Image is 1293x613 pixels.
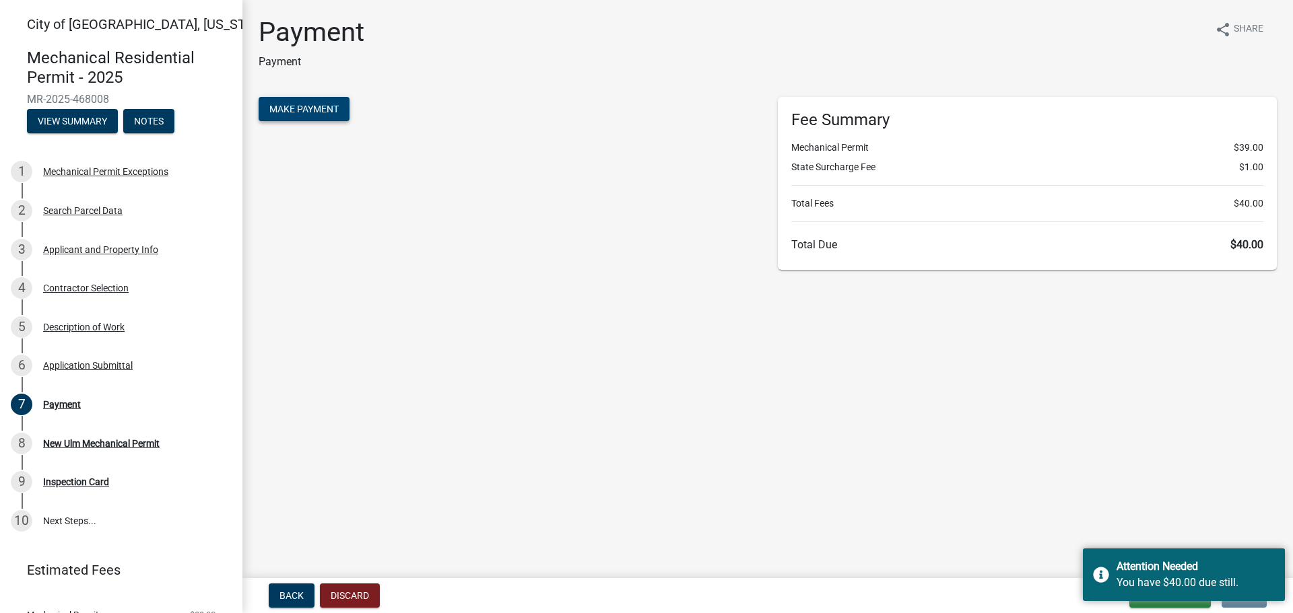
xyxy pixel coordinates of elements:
a: Estimated Fees [11,556,221,583]
div: 2 [11,200,32,221]
div: You have $40.00 due still. [1117,575,1275,591]
div: 6 [11,355,32,376]
button: Notes [123,109,174,133]
div: Application Submittal [43,361,133,370]
span: $40.00 [1230,238,1263,251]
span: $1.00 [1239,160,1263,174]
h6: Total Due [791,238,1263,251]
span: $39.00 [1234,141,1263,155]
div: Inspection Card [43,477,109,486]
div: Attention Needed [1117,558,1275,575]
span: MR-2025-468008 [27,93,215,106]
h1: Payment [259,16,364,48]
button: Back [269,583,314,608]
span: $40.00 [1234,196,1263,211]
h6: Fee Summary [791,110,1263,130]
div: Contractor Selection [43,283,129,293]
button: Discard [320,583,380,608]
div: Mechanical Permit Exceptions [43,167,168,176]
div: 9 [11,471,32,493]
div: 5 [11,316,32,338]
li: Mechanical Permit [791,141,1263,155]
div: Description of Work [43,322,125,332]
span: Make Payment [269,104,339,114]
h4: Mechanical Residential Permit - 2025 [27,48,232,87]
li: Total Fees [791,196,1263,211]
span: Share [1234,22,1263,38]
wm-modal-confirm: Summary [27,116,118,127]
div: 4 [11,277,32,299]
span: Back [279,590,304,601]
p: Payment [259,54,364,70]
div: 8 [11,433,32,454]
div: Applicant and Property Info [43,245,158,254]
div: Search Parcel Data [43,206,123,215]
button: Make Payment [259,97,350,121]
div: 10 [11,510,32,532]
div: New Ulm Mechanical Permit [43,439,160,448]
div: 7 [11,394,32,415]
i: share [1215,22,1231,38]
button: View Summary [27,109,118,133]
button: shareShare [1204,16,1274,42]
div: 1 [11,161,32,182]
div: Payment [43,400,81,409]
wm-modal-confirm: Notes [123,116,174,127]
span: City of [GEOGRAPHIC_DATA], [US_STATE] [27,16,272,32]
div: 3 [11,239,32,260]
li: State Surcharge Fee [791,160,1263,174]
